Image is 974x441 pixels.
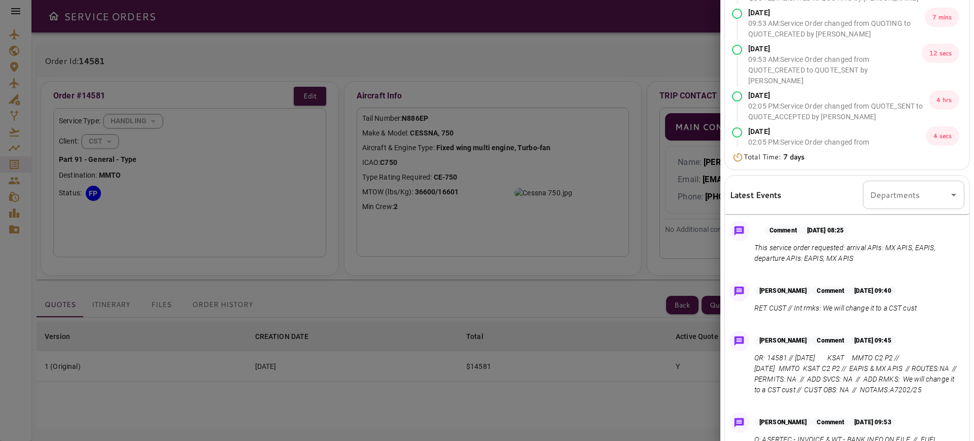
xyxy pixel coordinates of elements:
[748,137,926,169] p: 02:05 PM : Service Order changed from QUOTE_ACCEPTED to AWAITING_ASSIGNMENT by [PERSON_NAME]
[748,18,925,40] p: 09:53 AM : Service Order changed from QUOTING to QUOTE_CREATED by [PERSON_NAME]
[732,334,746,348] img: Message Icon
[929,90,959,110] p: 4 hrs
[754,336,812,345] p: [PERSON_NAME]
[754,243,960,264] p: This service order requested: arrival APIs: MX APIS, EAPIS, departure APIs: EAPIS, MX APIS
[849,418,896,427] p: [DATE] 09:53
[764,226,802,235] p: Comment
[947,188,961,202] button: Open
[748,90,929,101] p: [DATE]
[732,416,746,430] img: Message Icon
[748,44,922,54] p: [DATE]
[783,152,805,162] b: 7 days
[748,54,922,86] p: 09:53 AM : Service Order changed from QUOTE_CREATED to QUOTE_SENT by [PERSON_NAME]
[754,286,812,295] p: [PERSON_NAME]
[748,101,929,122] p: 02:05 PM : Service Order changed from QUOTE_SENT to QUOTE_ACCEPTED by [PERSON_NAME]
[849,286,896,295] p: [DATE] 09:40
[812,336,849,345] p: Comment
[754,303,917,314] p: RET CUST // Int rmks: We will change it to a CST cust
[812,286,849,295] p: Comment
[754,353,960,395] p: QR: 14581 // [DATE] KSAT MMTO C2 P2 // [DATE] MMTO KSAT C2 P2 // EAPIS & MX APIS // ROUTES:NA // ...
[748,8,925,18] p: [DATE]
[732,284,746,298] img: Message Icon
[744,152,805,162] p: Total Time:
[925,8,959,27] p: 7 mins
[730,188,782,201] h6: Latest Events
[754,418,812,427] p: [PERSON_NAME]
[732,152,744,162] img: Timer Icon
[812,418,849,427] p: Comment
[748,126,926,137] p: [DATE]
[732,224,746,238] img: Message Icon
[926,126,959,146] p: 4 secs
[802,226,849,235] p: [DATE] 08:25
[922,44,959,63] p: 12 secs
[849,336,896,345] p: [DATE] 09:45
